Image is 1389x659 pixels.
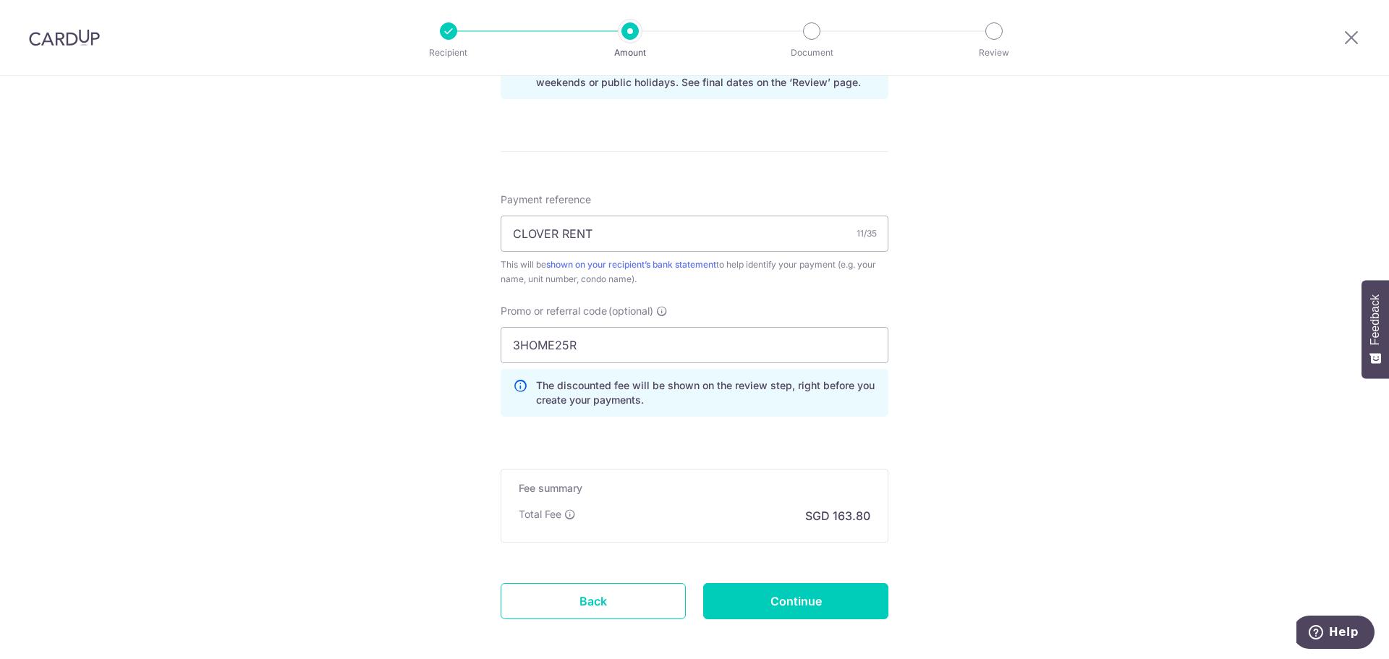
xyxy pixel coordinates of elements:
div: 11/35 [857,226,877,241]
p: Recipient [395,46,502,60]
p: Document [758,46,865,60]
button: Feedback - Show survey [1362,280,1389,378]
span: Payment reference [501,192,591,207]
a: Back [501,583,686,619]
span: (optional) [608,304,653,318]
p: Amount [577,46,684,60]
h5: Fee summary [519,481,870,496]
p: Review [940,46,1048,60]
p: SGD 163.80 [805,507,870,524]
p: Total Fee [519,507,561,522]
img: CardUp [29,29,100,46]
iframe: Opens a widget where you can find more information [1296,616,1375,652]
p: The discounted fee will be shown on the review step, right before you create your payments. [536,378,876,407]
div: This will be to help identify your payment (e.g. your name, unit number, condo name). [501,258,888,286]
span: Promo or referral code [501,304,607,318]
input: Continue [703,583,888,619]
a: shown on your recipient’s bank statement [546,259,716,270]
span: Feedback [1369,294,1382,345]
